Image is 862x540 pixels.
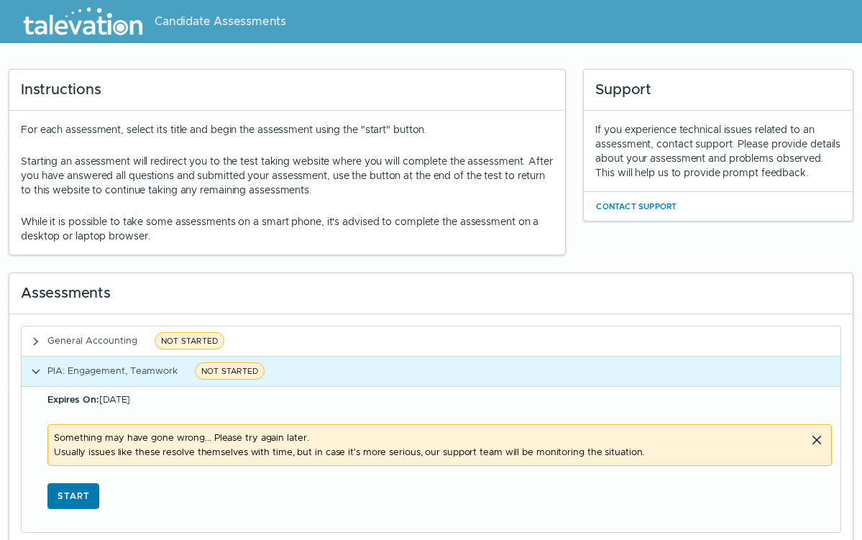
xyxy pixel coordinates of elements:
p: While it is possible to take some assessments on a smart phone, it's advised to complete the asse... [21,214,554,243]
span: [DATE] [47,393,130,406]
button: PIA: Engagement, TeamworkNOT STARTED [22,357,840,386]
div: PIA: Engagement, TeamworkNOT STARTED [21,386,841,533]
div: Assessments [9,273,853,314]
span: PIA: Engagement, Teamwork [47,365,178,377]
span: NOT STARTED [195,362,265,380]
b: Expires On: [47,393,99,406]
span: NOT STARTED [155,332,224,349]
span: Candidate Assessments [155,13,286,30]
div: Instructions [9,70,565,111]
span: Something may have gone wrong... Please try again later. Usually issues like these resolve themse... [54,431,799,459]
span: Help [73,12,95,23]
button: Close alert [808,431,825,448]
span: General Accounting [47,334,137,347]
div: If you experience technical issues related to an assessment, contact support. Please provide deta... [595,122,841,180]
button: Start [47,483,99,509]
div: For each assessment, select its title and begin the assessment using the "start" button. [21,122,554,243]
img: Talevation_Logo_Transparent_white.png [17,4,149,40]
button: Contact Support [595,198,677,215]
p: Starting an assessment will redirect you to the test taking website where you will complete the a... [21,154,554,197]
button: General AccountingNOT STARTED [22,326,840,356]
div: Support [584,70,853,111]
